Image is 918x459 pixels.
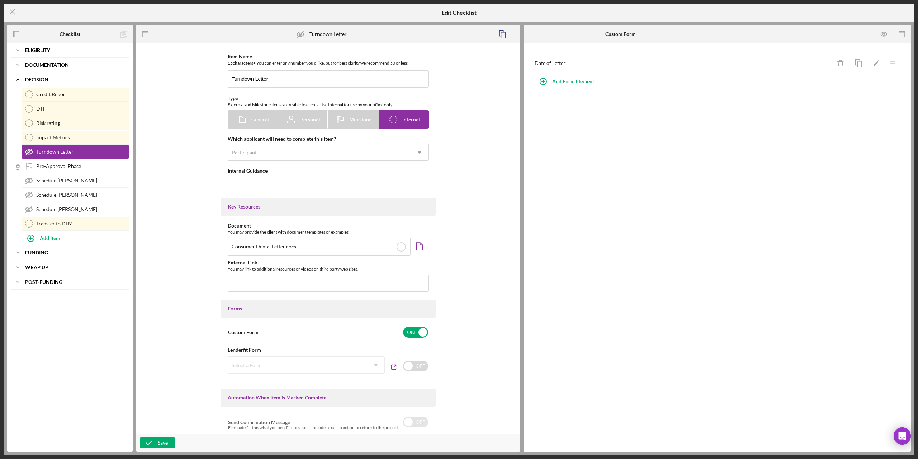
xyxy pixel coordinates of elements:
[25,265,48,270] b: Wrap up
[25,250,48,255] b: Funding
[36,120,129,126] div: Risk rating
[228,266,429,273] div: You may link to additional resources or videos on third party web sites.
[40,231,60,245] div: Add Item
[228,347,261,353] b: Lenderfit Form
[228,101,429,108] div: External and Milestone items are visible to clients. Use Internal for use by your office only.
[228,395,429,401] div: Automation When Item is Marked Complete
[36,149,129,155] div: Turndown Letter
[22,145,129,159] a: Turndown Letter
[36,106,129,112] div: DTI
[228,136,429,142] div: Which applicant will need to complete this item?
[22,116,129,130] a: Risk rating
[228,223,429,229] div: Document
[441,9,477,16] h5: Edit Checklist
[36,192,129,198] div: Schedule [PERSON_NAME]
[36,178,129,183] div: Schedule [PERSON_NAME]
[25,78,48,82] b: Decision
[22,87,129,102] a: Credit Report
[25,280,62,284] b: Post-Funding
[22,216,129,231] a: Transfer to DLM
[228,229,429,236] div: You may provide the client with document templates or examples.
[232,244,297,249] div: Consumer Denial Letter.docx
[534,74,601,89] button: Add Form Element
[228,204,429,210] div: Key Resources
[402,117,420,122] span: Internal
[22,231,129,245] button: Add Item
[36,92,129,97] div: Credit Report
[894,427,911,445] div: Open Intercom Messenger
[140,437,175,448] button: Save
[228,419,290,425] label: Send Confirmation Message
[36,135,129,140] div: Impact Metrics
[605,31,636,37] b: Custom Form
[158,437,168,448] div: Save
[22,102,129,116] a: DTI
[552,74,594,89] div: Add Form Element
[36,163,129,169] div: Pre-Approval Phase
[22,130,129,145] a: Impact Metrics
[22,202,129,216] a: Schedule [PERSON_NAME]
[25,48,50,52] b: Eligiblity
[228,260,429,266] div: External Link
[251,117,269,122] span: General
[349,117,372,122] span: Milestone
[36,206,129,212] div: Schedule [PERSON_NAME]
[36,221,129,226] div: Transfer to DLM
[300,117,320,122] span: Personal
[228,95,429,101] div: Type
[232,150,257,155] div: Participant
[228,60,429,67] div: You can enter any number you'd like, but for best clarity we recommend 50 or less.
[228,425,399,430] div: Eliminate "Is this what you need?" questions. Includes a call to action to return to the project.
[228,60,256,66] b: 15 character s •
[228,168,429,174] div: Internal Guidance
[22,188,129,202] a: Schedule [PERSON_NAME]
[25,63,69,67] b: Documentation
[309,31,347,37] div: Turndown Letter
[22,173,129,188] a: Schedule [PERSON_NAME]
[228,54,429,60] div: Item Name
[60,31,80,37] b: Checklist
[228,329,259,335] label: Custom Form
[228,306,429,312] div: Forms
[22,159,129,173] a: Pre-Approval Phase
[535,60,832,66] div: Date of Letter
